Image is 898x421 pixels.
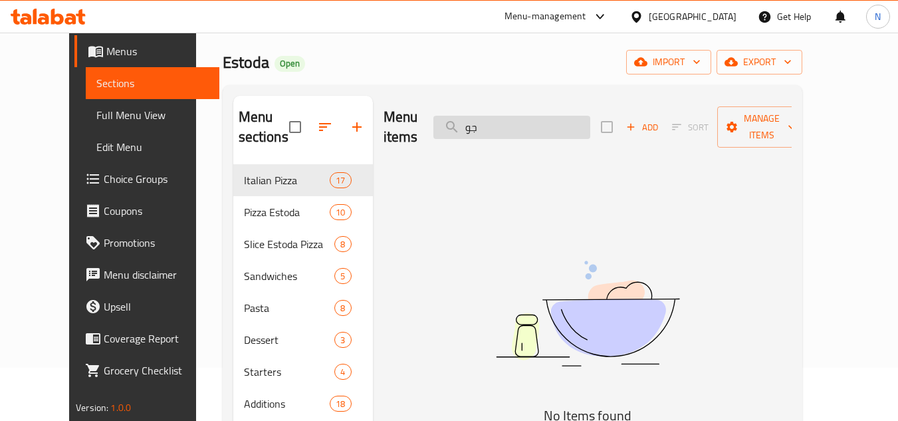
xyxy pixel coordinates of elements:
span: 3 [335,334,350,347]
span: export [727,54,792,70]
img: dish.svg [421,225,754,402]
a: Coupons [74,195,219,227]
span: 8 [335,302,350,315]
span: Sort items [663,117,717,138]
div: items [334,332,351,348]
span: Menu disclaimer [104,267,209,283]
span: 1.0.0 [110,399,131,416]
span: Promotions [104,235,209,251]
span: Sections [96,75,209,91]
span: 18 [330,398,350,410]
span: Choice Groups [104,171,209,187]
div: Slice Estoda Pizza8 [233,228,373,260]
div: Italian Pizza17 [233,164,373,196]
div: items [334,236,351,252]
span: Pizza Estoda [244,204,330,220]
span: Coverage Report [104,331,209,347]
a: Edit Menu [86,131,219,163]
span: Manage items [728,110,796,144]
a: Grocery Checklist [74,354,219,386]
button: Add section [341,111,373,143]
span: Slice Estoda Pizza [244,236,335,252]
div: items [334,300,351,316]
div: Additions18 [233,388,373,420]
h2: Menu sections [239,107,289,147]
span: 5 [335,270,350,283]
span: 8 [335,238,350,251]
a: Upsell [74,291,219,323]
span: Grocery Checklist [104,362,209,378]
span: Version: [76,399,108,416]
a: Coverage Report [74,323,219,354]
span: Coupons [104,203,209,219]
a: Menu disclaimer [74,259,219,291]
h2: Menu items [384,107,418,147]
div: Sandwiches5 [233,260,373,292]
span: Edit Menu [96,139,209,155]
span: Add item [621,117,663,138]
button: Add [621,117,663,138]
span: Open [275,58,305,69]
span: import [637,54,701,70]
div: Menu-management [505,9,586,25]
span: Estoda [223,47,269,77]
span: Pasta [244,300,335,316]
div: items [330,396,351,412]
a: Sections [86,67,219,99]
div: [GEOGRAPHIC_DATA] [649,9,736,24]
span: Starters [244,364,335,380]
span: Sandwiches [244,268,335,284]
span: Additions [244,396,330,412]
span: Italian Pizza [244,172,330,188]
div: items [334,364,351,380]
span: Select all sections [281,113,309,141]
div: Dessert3 [233,324,373,356]
span: Menus [106,43,209,59]
a: Menus [74,35,219,67]
a: Choice Groups [74,163,219,195]
div: Pizza Estoda10 [233,196,373,228]
input: search [433,116,590,139]
div: Starters4 [233,356,373,388]
span: 17 [330,174,350,187]
button: export [717,50,802,74]
span: Sort sections [309,111,341,143]
div: Open [275,56,305,72]
span: Dessert [244,332,335,348]
button: import [626,50,711,74]
a: Promotions [74,227,219,259]
span: 4 [335,366,350,378]
span: 10 [330,206,350,219]
span: Full Menu View [96,107,209,123]
span: Add [624,120,660,135]
span: N [875,9,881,24]
a: Full Menu View [86,99,219,131]
span: Upsell [104,299,209,315]
button: Manage items [717,106,806,148]
div: Pasta8 [233,292,373,324]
